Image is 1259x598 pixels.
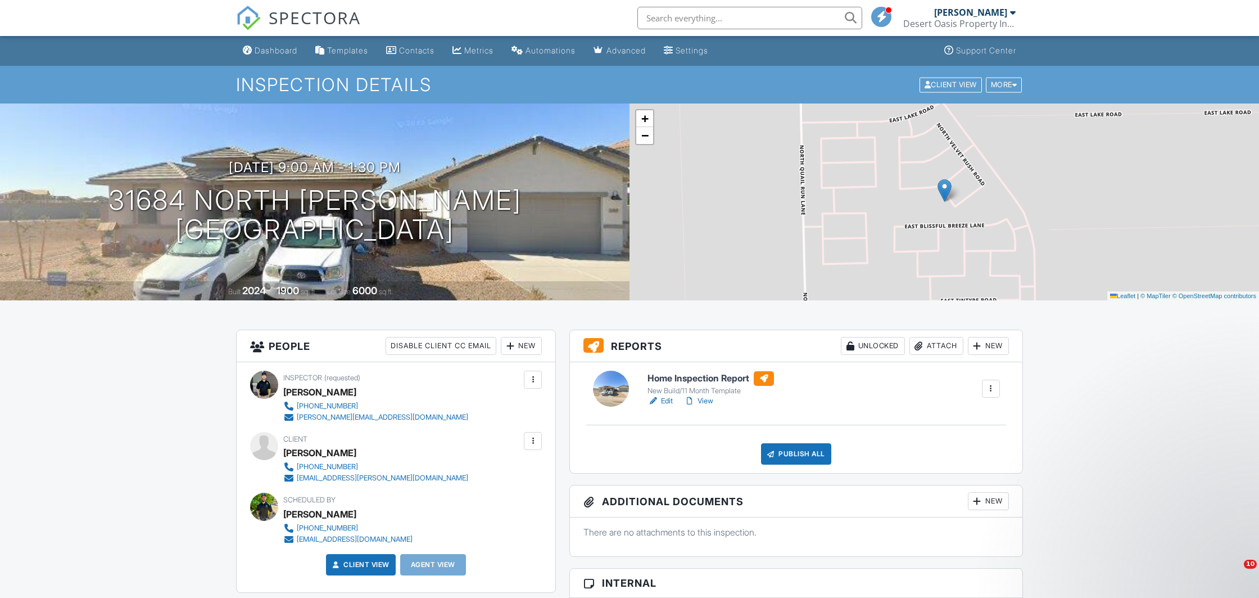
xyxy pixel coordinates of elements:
[352,285,377,296] div: 6000
[283,444,356,461] div: [PERSON_NAME]
[641,128,649,142] span: −
[297,413,468,422] div: [PERSON_NAME][EMAIL_ADDRESS][DOMAIN_NAME]
[940,41,1021,61] a: Support Center
[761,443,831,465] div: Publish All
[386,337,496,355] div: Disable Client CC Email
[583,526,1009,538] p: There are no attachments to this inspection.
[1244,560,1257,569] span: 10
[636,127,653,144] a: Zoom out
[920,77,982,92] div: Client View
[399,46,434,55] div: Contacts
[647,386,774,395] div: New Build/11 Month Template
[382,41,439,61] a: Contacts
[647,371,774,396] a: Home Inspection Report New Build/11 Month Template
[283,412,468,423] a: [PERSON_NAME][EMAIL_ADDRESS][DOMAIN_NAME]
[283,401,468,412] a: [PHONE_NUMBER]
[501,337,542,355] div: New
[934,7,1007,18] div: [PERSON_NAME]
[676,46,708,55] div: Settings
[228,287,241,296] span: Built
[297,474,468,483] div: [EMAIL_ADDRESS][PERSON_NAME][DOMAIN_NAME]
[1140,293,1171,299] a: © MapTiler
[641,111,649,125] span: +
[242,285,266,296] div: 2024
[236,75,1023,95] h1: Inspection Details
[283,506,356,523] div: [PERSON_NAME]
[379,287,393,296] span: sq.ft.
[283,384,356,401] div: [PERSON_NAME]
[1110,293,1135,299] a: Leaflet
[283,523,413,534] a: [PHONE_NUMBER]
[283,461,468,473] a: [PHONE_NUMBER]
[659,41,713,61] a: Settings
[526,46,576,55] div: Automations
[283,534,413,545] a: [EMAIL_ADDRESS][DOMAIN_NAME]
[327,46,368,55] div: Templates
[1221,560,1248,587] iframe: Intercom live chat
[684,395,713,407] a: View
[570,330,1022,362] h3: Reports
[297,535,413,544] div: [EMAIL_ADDRESS][DOMAIN_NAME]
[956,46,1016,55] div: Support Center
[283,374,322,382] span: Inspector
[297,402,358,411] div: [PHONE_NUMBER]
[570,569,1022,598] h3: Internal
[918,80,985,88] a: Client View
[283,435,307,443] span: Client
[507,41,580,61] a: Automations (Basic)
[841,337,905,355] div: Unlocked
[986,77,1022,92] div: More
[968,492,1009,510] div: New
[636,110,653,127] a: Zoom in
[283,496,336,504] span: Scheduled By
[236,6,261,30] img: The Best Home Inspection Software - Spectora
[236,15,361,39] a: SPECTORA
[570,485,1022,518] h3: Additional Documents
[269,6,361,29] span: SPECTORA
[283,473,468,484] a: [EMAIL_ADDRESS][PERSON_NAME][DOMAIN_NAME]
[330,559,390,570] a: Client View
[647,371,774,386] h6: Home Inspection Report
[324,374,360,382] span: (requested)
[647,395,673,407] a: Edit
[108,186,522,245] h1: 31684 North [PERSON_NAME] [GEOGRAPHIC_DATA]
[1137,293,1139,299] span: |
[301,287,316,296] span: sq. ft.
[255,46,297,55] div: Dashboard
[277,285,299,296] div: 1900
[589,41,650,61] a: Advanced
[968,337,1009,355] div: New
[606,46,646,55] div: Advanced
[238,41,302,61] a: Dashboard
[1172,293,1256,299] a: © OpenStreetMap contributors
[297,524,358,533] div: [PHONE_NUMBER]
[909,337,963,355] div: Attach
[327,287,351,296] span: Lot Size
[903,18,1016,29] div: Desert Oasis Property Inspections
[448,41,498,61] a: Metrics
[237,330,555,362] h3: People
[311,41,373,61] a: Templates
[297,462,358,471] div: [PHONE_NUMBER]
[637,7,862,29] input: Search everything...
[229,160,401,175] h3: [DATE] 9:00 am - 1:30 pm
[464,46,493,55] div: Metrics
[938,179,952,202] img: Marker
